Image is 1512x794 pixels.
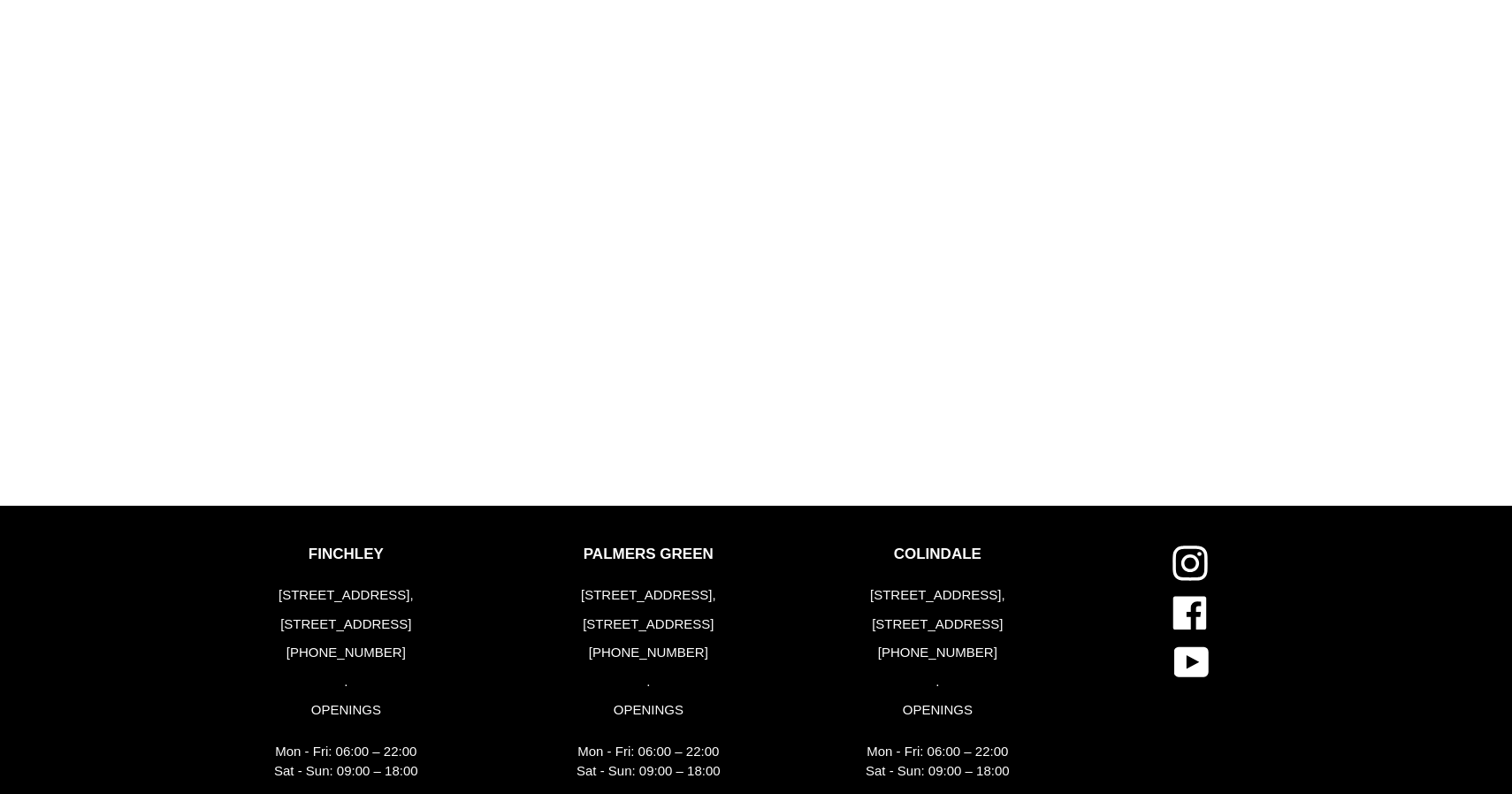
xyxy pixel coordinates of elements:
[866,672,1010,692] p: .
[577,585,721,606] p: [STREET_ADDRESS],
[866,615,1010,635] p: [STREET_ADDRESS]
[274,672,418,692] p: .
[866,585,1010,606] p: [STREET_ADDRESS],
[577,643,721,663] p: [PHONE_NUMBER]
[274,700,418,721] p: OPENINGS
[274,585,418,606] p: [STREET_ADDRESS],
[274,615,418,635] p: [STREET_ADDRESS]
[866,700,1010,721] p: OPENINGS
[577,615,721,635] p: [STREET_ADDRESS]
[866,546,1010,563] p: COLINDALE
[866,742,1010,782] p: Mon - Fri: 06:00 – 22:00 Sat - Sun: 09:00 – 18:00
[866,643,1010,663] p: [PHONE_NUMBER]
[577,546,721,563] p: PALMERS GREEN
[577,742,721,782] p: Mon - Fri: 06:00 – 22:00 Sat - Sun: 09:00 – 18:00
[274,643,418,663] p: [PHONE_NUMBER]
[577,672,721,692] p: .
[274,546,418,563] p: FINCHLEY
[577,700,721,721] p: OPENINGS
[274,742,418,782] p: Mon - Fri: 06:00 – 22:00 Sat - Sun: 09:00 – 18:00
